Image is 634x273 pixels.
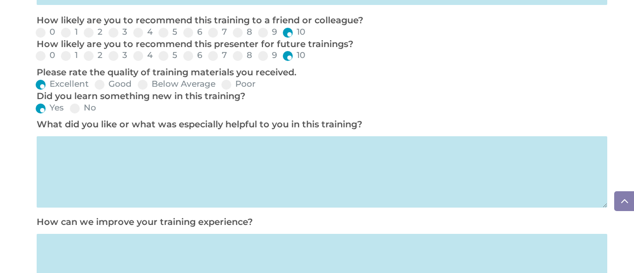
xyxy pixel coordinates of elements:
[133,51,153,59] label: 4
[138,80,215,88] label: Below Average
[221,80,256,88] label: Poor
[37,91,602,103] p: Did you learn something new in this training?
[233,28,252,36] label: 8
[183,28,202,36] label: 6
[36,28,55,36] label: 0
[108,51,127,59] label: 3
[37,67,602,79] p: Please rate the quality of training materials you received.
[37,39,602,51] p: How likely are you to recommend this presenter for future trainings?
[233,51,252,59] label: 8
[84,28,103,36] label: 2
[37,217,253,227] label: How can we improve your training experience?
[283,51,305,59] label: 10
[61,28,78,36] label: 1
[37,119,362,130] label: What did you like or what was especially helpful to you in this training?
[36,80,89,88] label: Excellent
[158,28,177,36] label: 5
[95,80,132,88] label: Good
[283,28,305,36] label: 10
[158,51,177,59] label: 5
[108,28,127,36] label: 3
[70,104,96,112] label: No
[208,51,227,59] label: 7
[84,51,103,59] label: 2
[183,51,202,59] label: 6
[61,51,78,59] label: 1
[258,28,277,36] label: 9
[37,15,602,27] p: How likely are you to recommend this training to a friend or colleague?
[133,28,153,36] label: 4
[208,28,227,36] label: 7
[258,51,277,59] label: 9
[36,104,64,112] label: Yes
[36,51,55,59] label: 0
